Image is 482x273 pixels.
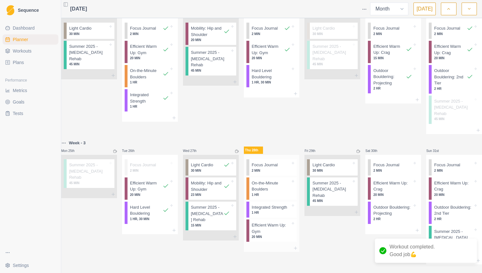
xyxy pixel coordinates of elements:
[434,204,473,217] p: Outdoor Bouldering: 2nd Tier
[429,23,479,39] div: Focus Journal2 MIN
[429,202,479,224] div: Outdoor Bouldering: 2nd Tier2 HR
[307,23,358,39] div: Light Cardio30 MIN
[252,204,287,211] p: Integrated Strength
[3,23,58,33] a: Dashboard
[429,96,479,124] div: Summer 2025 - [MEDICAL_DATA] Rehab45 MIN
[3,3,58,18] a: LogoSequence
[368,23,419,39] div: Focus Journal2 MIN
[191,49,230,68] p: Summer 2025 - [MEDICAL_DATA] Rehab
[191,204,223,223] p: Summer 2025 - [MEDICAL_DATA] Rehab
[434,192,473,197] p: 20 MIN
[191,38,230,42] p: 20 MIN
[125,23,175,39] div: Focus Journal2 MIN
[130,204,163,217] p: Hard Level Bouldering
[307,159,358,176] div: Light Cardio30 MIN
[312,62,351,67] p: 45 MIN
[191,180,223,192] p: Mobility: Hip and Shoulder
[246,41,297,63] div: Efficient Warm Up: Gym20 MIN
[191,162,213,168] p: Light Cardio
[191,223,230,228] p: 15 MIN
[312,168,351,173] p: 30 MIN
[426,148,445,153] p: Sun 31st
[368,177,419,200] div: Efficient Warm Up: Crag20 MIN
[252,168,291,173] p: 2 MIN
[434,168,473,173] p: 2 MIN
[434,32,473,36] p: 2 MIN
[130,68,163,80] p: On-the-Minute Boulders
[183,148,202,153] p: Wed 27th
[365,148,384,153] p: Sat 30th
[191,192,230,197] p: 23 MIN
[18,8,39,12] span: Sequence
[434,98,473,117] p: Summer 2025 - [MEDICAL_DATA] Rehab
[125,65,175,87] div: On-the-Minute Boulders1 HR
[434,217,473,221] p: 2 HR
[246,23,297,39] div: Focus Journal2 MIN
[368,159,419,176] div: Focus Journal2 MIN
[13,59,24,66] span: Plans
[373,32,412,36] p: 2 MIN
[373,192,412,197] p: 20 MIN
[252,32,291,36] p: 2 MIN
[246,65,297,87] div: Hard Level Bouldering1 HR, 30 MIN
[434,68,467,86] p: Outdoor Bouldering: 2nd Tier
[373,25,399,32] p: Focus Journal
[69,181,108,185] p: 45 MIN
[434,56,473,61] p: 20 MIN
[312,25,335,32] p: Light Cardio
[186,202,236,230] div: Summer 2025 - [MEDICAL_DATA] Rehab15 MIN
[130,168,169,173] p: 2 MIN
[429,159,479,176] div: Focus Journal2 MIN
[122,148,141,153] p: Tue 26th
[130,92,163,104] p: Integrated Strength
[61,148,80,153] p: Mon 25th
[13,48,32,54] span: Workouts
[312,162,335,168] p: Light Cardio
[69,140,86,146] p: Week - 3
[246,177,297,200] div: On-the-Minute Boulders1 HR
[373,56,412,61] p: 15 MIN
[3,260,58,270] button: Settings
[304,148,324,153] p: Fri 29th
[252,192,291,197] p: 1 HR
[70,5,87,13] span: [DATE]
[130,80,169,85] p: 1 HR
[64,159,114,188] div: Summer 2025 - [MEDICAL_DATA] Rehab45 MIN
[186,47,236,75] div: Summer 2025 - [MEDICAL_DATA] Rehab45 MIN
[130,56,169,61] p: 20 MIN
[312,32,351,36] p: 30 MIN
[246,219,297,242] div: Efficient Warm Up: Gym20 MIN
[3,97,58,107] a: Goals
[130,217,169,221] p: 1 HR, 30 MIN
[13,110,23,117] span: Tests
[252,68,291,80] p: Hard Level Bouldering
[252,25,278,32] p: Focus Journal
[69,162,108,181] p: Summer 2025 - [MEDICAL_DATA] Rehab
[130,180,163,192] p: Efficient Warm Up: Gym
[252,210,291,215] p: 1 HR
[13,99,25,105] span: Goals
[307,41,358,69] div: Summer 2025 - [MEDICAL_DATA] Rehab45 MIN
[373,43,406,56] p: Efficient Warm Up: Crag
[312,198,351,203] p: 45 MIN
[191,25,223,38] p: Mobility: Hip and Shoulder
[368,202,419,224] div: Outdoor Bouldering: Projecting2 HR
[434,180,473,192] p: Efficient Warm Up: Crag
[69,62,108,67] p: 45 MIN
[244,147,263,154] p: Thu 28th
[368,65,419,94] div: Outdoor Bouldering: Projecting2 HR
[373,86,412,91] p: 2 HR
[434,43,467,56] p: Efficient Warm Up: Crag
[69,25,91,32] p: Light Cardio
[390,243,435,258] p: Workout completed. Good job 💪
[434,86,473,91] p: 2 HR
[434,117,473,121] p: 45 MIN
[252,162,278,168] p: Focus Journal
[373,168,412,173] p: 2 MIN
[373,180,412,192] p: Efficient Warm Up: Crag
[191,168,230,173] p: 30 MIN
[125,202,175,224] div: Hard Level Bouldering1 HR, 30 MIN
[252,234,291,239] p: 20 MIN
[130,43,163,56] p: Efficient Warm Up: Gym
[13,87,27,94] span: Metrics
